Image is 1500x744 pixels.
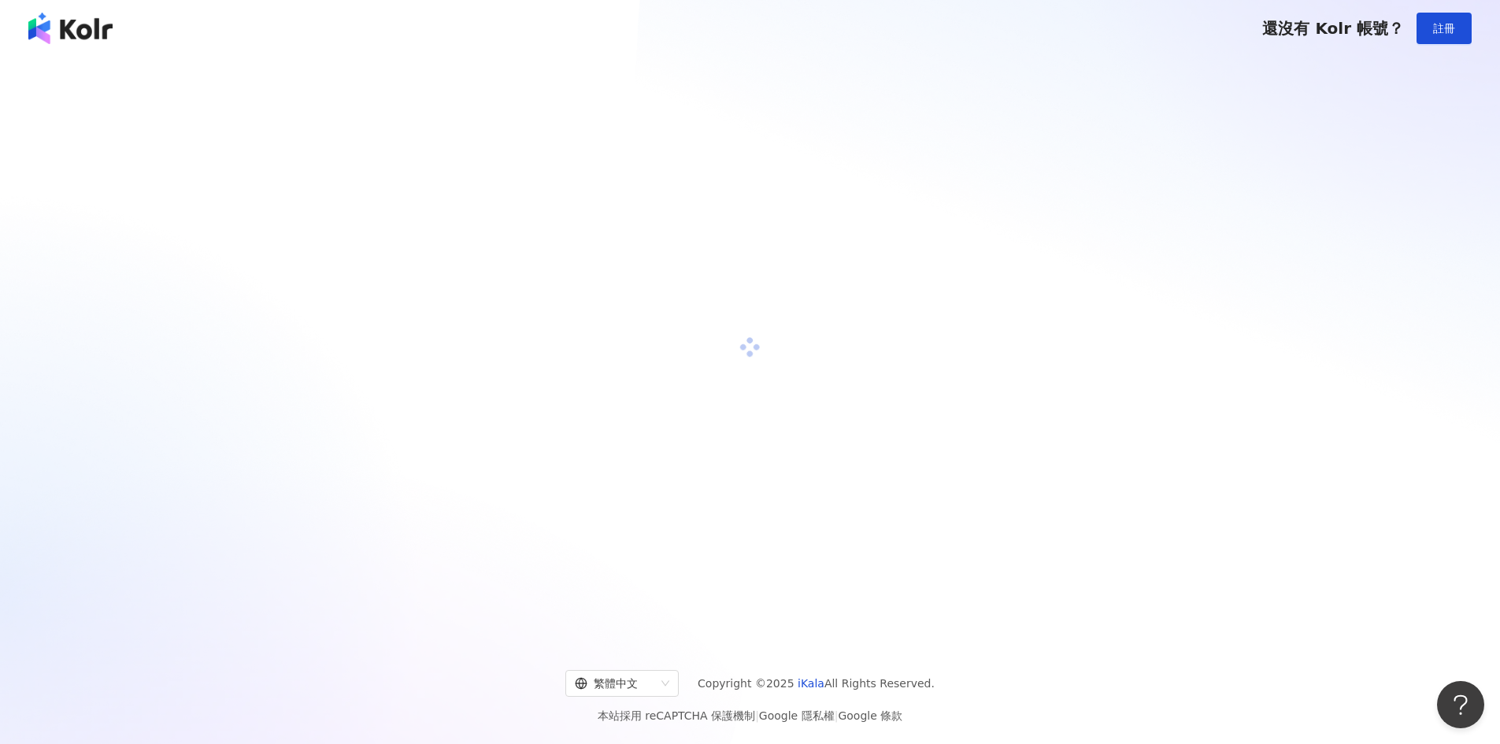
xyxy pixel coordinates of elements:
[698,674,935,693] span: Copyright © 2025 All Rights Reserved.
[575,671,655,696] div: 繁體中文
[755,709,759,722] span: |
[28,13,113,44] img: logo
[1437,681,1484,728] iframe: Help Scout Beacon - Open
[1417,13,1472,44] button: 註冊
[759,709,835,722] a: Google 隱私權
[838,709,902,722] a: Google 條款
[598,706,902,725] span: 本站採用 reCAPTCHA 保護機制
[835,709,839,722] span: |
[798,677,824,690] a: iKala
[1433,22,1455,35] span: 註冊
[1262,19,1404,38] span: 還沒有 Kolr 帳號？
